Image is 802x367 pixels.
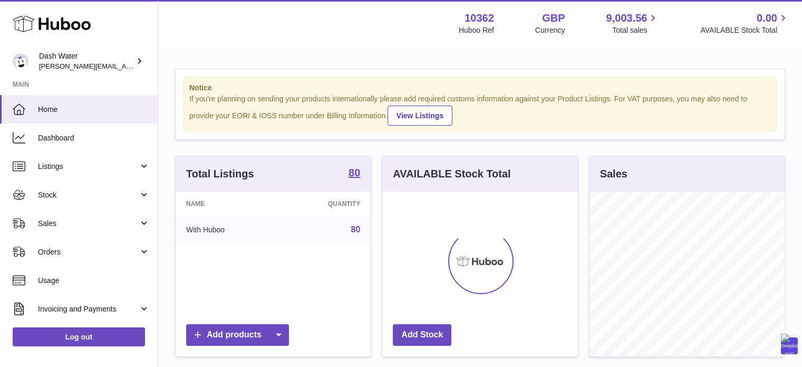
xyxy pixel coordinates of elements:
a: Add products [186,324,289,346]
span: Listings [38,162,139,172]
span: Invoicing and Payments [38,304,139,314]
div: Huboo Ref [459,25,494,35]
strong: 10362 [465,11,494,25]
h3: Sales [600,167,627,181]
th: Name [176,192,278,216]
span: Home [38,105,150,115]
span: Usage [38,276,150,286]
span: Dashboard [38,133,150,143]
span: Sales [38,219,139,229]
strong: Notice [189,83,771,93]
div: Currency [535,25,565,35]
span: 0.00 [757,11,777,25]
div: If you're planning on sending your products internationally please add required customs informati... [189,94,771,126]
td: With Huboo [176,216,278,243]
a: Log out [13,327,145,346]
a: 80 [351,225,361,234]
span: 9,003.56 [606,11,648,25]
span: Total sales [612,25,659,35]
a: 0.00 AVAILABLE Stock Total [700,11,789,35]
span: AVAILABLE Stock Total [700,25,789,35]
a: Add Stock [393,324,451,346]
a: 80 [349,167,360,180]
a: View Listings [388,106,452,126]
div: Dash Water [39,51,134,71]
span: Stock [38,190,139,200]
img: james@dash-water.com [13,53,28,69]
strong: 80 [349,167,360,178]
strong: GBP [542,11,565,25]
span: Orders [38,247,139,257]
a: 9,003.56 Total sales [606,11,660,35]
h3: AVAILABLE Stock Total [393,167,510,181]
h3: Total Listings [186,167,254,181]
span: [PERSON_NAME][EMAIL_ADDRESS][DOMAIN_NAME] [39,62,211,70]
th: Quantity [278,192,371,216]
